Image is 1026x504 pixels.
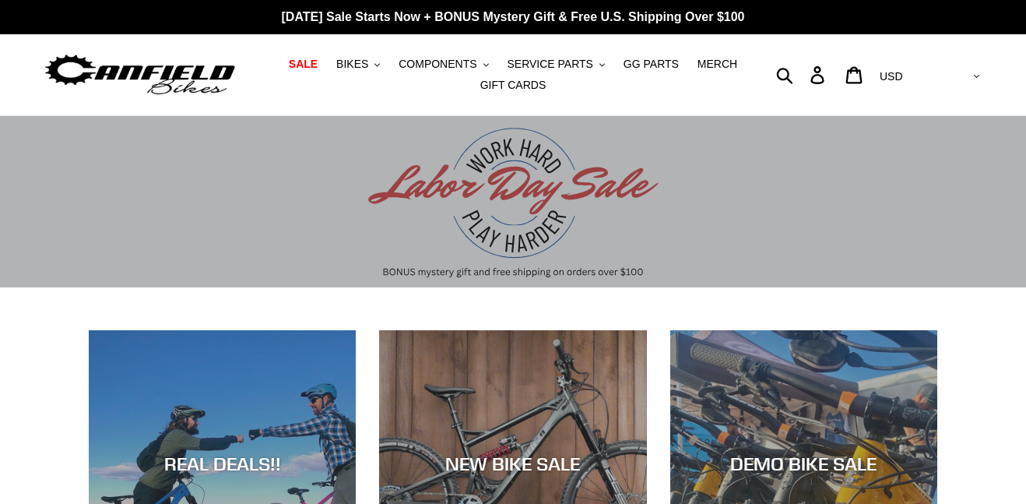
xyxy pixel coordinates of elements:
[89,453,356,475] div: REAL DEALS!!
[379,453,646,475] div: NEW BIKE SALE
[473,75,554,96] a: GIFT CARDS
[281,54,325,75] a: SALE
[507,58,592,71] span: SERVICE PARTS
[289,58,318,71] span: SALE
[391,54,496,75] button: COMPONENTS
[499,54,612,75] button: SERVICE PARTS
[480,79,546,92] span: GIFT CARDS
[624,58,679,71] span: GG PARTS
[690,54,745,75] a: MERCH
[399,58,476,71] span: COMPONENTS
[329,54,388,75] button: BIKES
[336,58,368,71] span: BIKES
[670,453,937,475] div: DEMO BIKE SALE
[616,54,687,75] a: GG PARTS
[43,51,237,100] img: Canfield Bikes
[697,58,737,71] span: MERCH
